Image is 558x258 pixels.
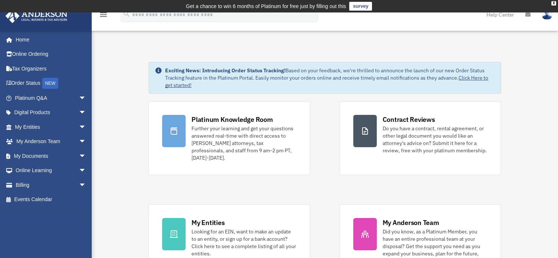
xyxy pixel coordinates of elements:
img: Anderson Advisors Platinum Portal [3,9,70,23]
span: arrow_drop_down [79,120,94,135]
a: survey [349,2,372,11]
div: Based on your feedback, we're thrilled to announce the launch of our new Order Status Tracking fe... [165,67,495,89]
a: Events Calendar [5,192,97,207]
a: Platinum Q&Aarrow_drop_down [5,91,97,105]
div: Contract Reviews [383,115,435,124]
a: Home [5,32,94,47]
div: Get a chance to win 6 months of Platinum for free just by filling out this [186,2,346,11]
img: User Pic [541,9,552,20]
a: Online Ordering [5,47,97,62]
a: Order StatusNEW [5,76,97,91]
i: search [123,10,131,18]
i: menu [99,10,108,19]
a: Billingarrow_drop_down [5,178,97,192]
div: My Entities [192,218,225,227]
a: Click Here to get started! [165,75,488,88]
div: My Anderson Team [383,218,439,227]
div: Do you have a contract, rental agreement, or other legal document you would like an attorney's ad... [383,125,488,154]
span: arrow_drop_down [79,163,94,178]
div: Further your learning and get your questions answered real-time with direct access to [PERSON_NAM... [192,125,296,161]
div: NEW [42,78,58,89]
a: My Anderson Teamarrow_drop_down [5,134,97,149]
span: arrow_drop_down [79,149,94,164]
a: My Entitiesarrow_drop_down [5,120,97,134]
span: arrow_drop_down [79,91,94,106]
a: menu [99,13,108,19]
div: close [551,1,556,6]
span: arrow_drop_down [79,134,94,149]
a: My Documentsarrow_drop_down [5,149,97,163]
a: Digital Productsarrow_drop_down [5,105,97,120]
a: Tax Organizers [5,61,97,76]
span: arrow_drop_down [79,178,94,193]
span: arrow_drop_down [79,105,94,120]
a: Contract Reviews Do you have a contract, rental agreement, or other legal document you would like... [340,101,501,175]
div: Looking for an EIN, want to make an update to an entity, or sign up for a bank account? Click her... [192,228,296,257]
div: Platinum Knowledge Room [192,115,273,124]
a: Platinum Knowledge Room Further your learning and get your questions answered real-time with dire... [149,101,310,175]
strong: Exciting News: Introducing Order Status Tracking! [165,67,285,74]
a: Online Learningarrow_drop_down [5,163,97,178]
